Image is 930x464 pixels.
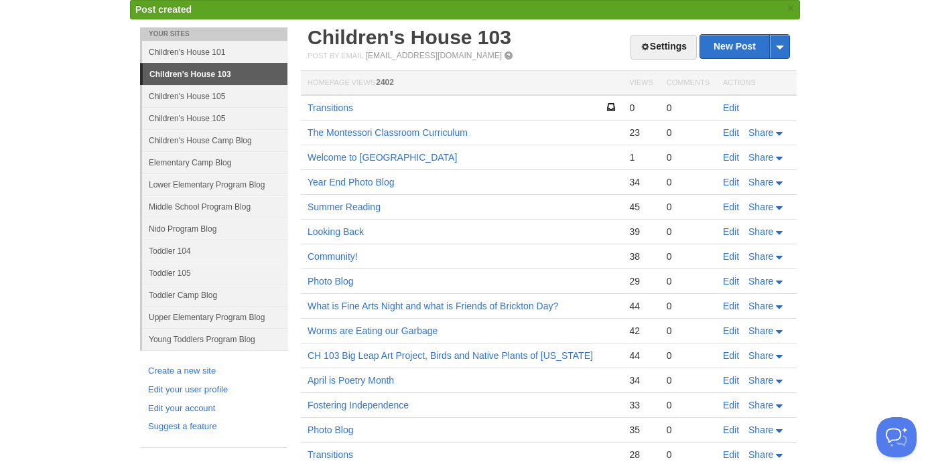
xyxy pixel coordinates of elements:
[748,226,773,237] span: Share
[135,4,192,15] span: Post created
[366,51,502,60] a: [EMAIL_ADDRESS][DOMAIN_NAME]
[667,151,710,163] div: 0
[716,71,797,96] th: Actions
[748,375,773,386] span: Share
[667,374,710,386] div: 0
[667,226,710,238] div: 0
[876,417,917,457] iframe: Help Scout Beacon - Open
[308,152,457,163] a: Welcome to [GEOGRAPHIC_DATA]
[629,176,653,188] div: 34
[723,251,739,262] a: Edit
[748,350,773,361] span: Share
[748,251,773,262] span: Share
[148,383,279,397] a: Edit your user profile
[748,177,773,187] span: Share
[142,196,287,218] a: Middle School Program Blog
[723,449,739,460] a: Edit
[142,85,287,107] a: Children's House 105
[629,374,653,386] div: 34
[148,364,279,378] a: Create a new site
[142,306,287,328] a: Upper Elementary Program Blog
[629,350,653,362] div: 44
[667,350,710,362] div: 0
[142,284,287,306] a: Toddler Camp Blog
[629,226,653,238] div: 39
[142,218,287,240] a: Nido Program Blog
[629,102,653,114] div: 0
[143,64,287,85] a: Children's House 103
[142,173,287,196] a: Lower Elementary Program Blog
[723,276,739,287] a: Edit
[308,251,358,262] a: Community!
[308,449,353,460] a: Transitions
[629,127,653,139] div: 23
[667,399,710,411] div: 0
[723,102,739,113] a: Edit
[748,127,773,138] span: Share
[748,424,773,435] span: Share
[308,226,364,237] a: Looking Back
[142,240,287,262] a: Toddler 104
[630,35,697,60] a: Settings
[142,151,287,173] a: Elementary Camp Blog
[140,27,287,41] li: Your Sites
[142,328,287,350] a: Young Toddlers Program Blog
[723,424,739,435] a: Edit
[629,325,653,337] div: 42
[748,400,773,410] span: Share
[748,301,773,311] span: Share
[308,102,353,113] a: Transitions
[308,276,354,287] a: Photo Blog
[308,350,593,361] a: CH 103 Big Leap Art Project, Birds and Native Plants of [US_STATE]
[142,41,287,63] a: Children's House 101
[308,177,394,187] a: Year End Photo Blog
[667,300,710,312] div: 0
[723,177,739,187] a: Edit
[308,26,511,48] a: Children's House 103
[301,71,622,96] th: Homepage Views
[723,375,739,386] a: Edit
[622,71,659,96] th: Views
[748,325,773,336] span: Share
[308,301,558,311] a: What is Fine Arts Night and what is Friends of Brickton Day?
[667,127,710,139] div: 0
[629,449,653,461] div: 28
[142,107,287,129] a: Children's House 105
[723,152,739,163] a: Edit
[723,202,739,212] a: Edit
[142,129,287,151] a: Children's House Camp Blog
[723,350,739,361] a: Edit
[308,400,409,410] a: Fostering Independence
[629,201,653,213] div: 45
[629,399,653,411] div: 33
[142,262,287,284] a: Toddler 105
[148,402,279,416] a: Edit your account
[667,449,710,461] div: 0
[308,424,354,435] a: Photo Blog
[667,250,710,262] div: 0
[667,325,710,337] div: 0
[629,151,653,163] div: 1
[376,78,394,87] span: 2402
[723,301,739,311] a: Edit
[748,449,773,460] span: Share
[700,35,789,58] a: New Post
[308,127,468,138] a: The Montessori Classroom Curriculum
[723,400,739,410] a: Edit
[667,275,710,287] div: 0
[723,325,739,336] a: Edit
[308,325,438,336] a: Worms are Eating our Garbage
[629,424,653,436] div: 35
[667,176,710,188] div: 0
[660,71,716,96] th: Comments
[748,276,773,287] span: Share
[629,300,653,312] div: 44
[667,102,710,114] div: 0
[308,375,394,386] a: April is Poetry Month
[723,226,739,237] a: Edit
[723,127,739,138] a: Edit
[748,152,773,163] span: Share
[629,275,653,287] div: 29
[308,202,381,212] a: Summer Reading
[667,201,710,213] div: 0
